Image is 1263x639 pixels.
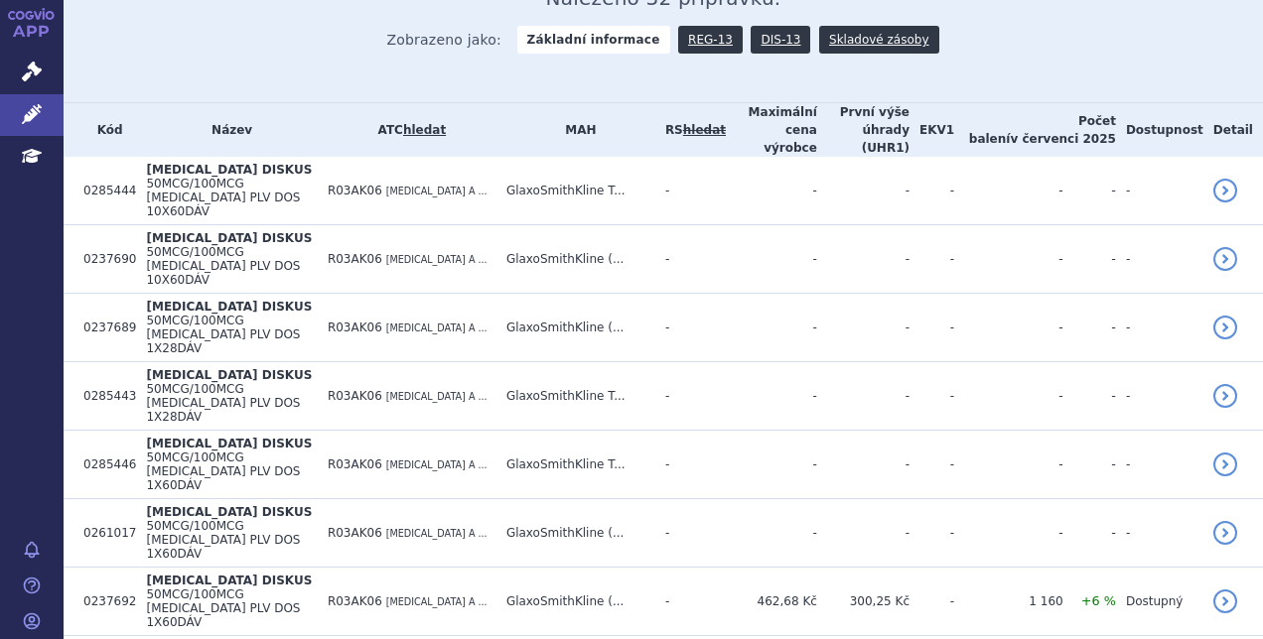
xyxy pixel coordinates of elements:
td: - [954,362,1063,431]
span: v červenci 2025 [1010,132,1115,146]
span: [MEDICAL_DATA] A ... [386,391,488,402]
span: 50MCG/100MCG [MEDICAL_DATA] PLV DOS 1X60DÁV [146,587,300,629]
td: - [1116,157,1203,225]
span: [MEDICAL_DATA] A ... [386,322,488,333]
td: - [726,294,817,362]
span: [MEDICAL_DATA] DISKUS [146,574,312,587]
td: - [1116,499,1203,568]
span: 50MCG/100MCG [MEDICAL_DATA] PLV DOS 10X60DÁV [146,177,300,218]
td: 462,68 Kč [726,568,817,636]
th: Maximální cena výrobce [726,103,817,157]
span: 50MCG/100MCG [MEDICAL_DATA] PLV DOS 1X28DÁV [146,382,300,424]
td: - [817,157,910,225]
td: 0237692 [73,568,136,636]
td: - [1063,362,1116,431]
span: [MEDICAL_DATA] DISKUS [146,300,312,314]
span: R03AK06 [328,457,382,471]
span: [MEDICAL_DATA] A ... [386,528,488,539]
td: - [655,568,726,636]
td: - [817,362,910,431]
span: 50MCG/100MCG [MEDICAL_DATA] PLV DOS 1X60DÁV [146,519,300,561]
td: - [1116,294,1203,362]
td: 300,25 Kč [817,568,910,636]
span: R03AK06 [328,594,382,608]
span: [MEDICAL_DATA] DISKUS [146,505,312,519]
td: - [910,568,954,636]
td: - [910,362,954,431]
span: 50MCG/100MCG [MEDICAL_DATA] PLV DOS 10X60DÁV [146,245,300,287]
td: GlaxoSmithKline (... [496,225,655,294]
a: detail [1213,316,1237,339]
td: - [1063,294,1116,362]
td: 0285444 [73,157,136,225]
span: 50MCG/100MCG [MEDICAL_DATA] PLV DOS 1X28DÁV [146,314,300,355]
strong: Základní informace [517,26,670,54]
span: 50MCG/100MCG [MEDICAL_DATA] PLV DOS 1X60DÁV [146,450,300,492]
td: - [726,431,817,499]
td: - [954,431,1063,499]
td: - [1063,499,1116,568]
th: Detail [1203,103,1263,157]
td: GlaxoSmithKline T... [496,431,655,499]
td: - [954,157,1063,225]
td: 0237690 [73,225,136,294]
span: [MEDICAL_DATA] DISKUS [146,163,312,177]
td: - [910,431,954,499]
a: detail [1213,521,1237,545]
th: Dostupnost [1116,103,1203,157]
td: - [1063,431,1116,499]
td: - [817,294,910,362]
span: R03AK06 [328,184,382,197]
td: - [726,157,817,225]
td: - [817,225,910,294]
span: R03AK06 [328,320,382,334]
td: GlaxoSmithKline T... [496,362,655,431]
th: RS [655,103,726,157]
td: - [954,225,1063,294]
td: - [1063,225,1116,294]
td: GlaxoSmithKline T... [496,157,655,225]
td: - [655,225,726,294]
a: Skladové zásoby [819,26,938,54]
td: 0261017 [73,499,136,568]
span: R03AK06 [328,389,382,403]
td: 0285446 [73,431,136,499]
td: - [1116,431,1203,499]
td: - [1063,157,1116,225]
a: hledat [403,123,446,137]
td: GlaxoSmithKline (... [496,568,655,636]
td: - [910,157,954,225]
td: - [1116,362,1203,431]
th: Kód [73,103,136,157]
a: DIS-13 [751,26,810,54]
th: ATC [318,103,496,157]
th: EKV1 [910,103,954,157]
th: MAH [496,103,655,157]
td: - [817,499,910,568]
a: detail [1213,452,1237,476]
span: +6 % [1081,593,1116,608]
td: 0285443 [73,362,136,431]
span: [MEDICAL_DATA] DISKUS [146,368,312,382]
span: [MEDICAL_DATA] A ... [386,459,488,470]
td: - [954,499,1063,568]
td: - [655,157,726,225]
th: První výše úhrady (UHR1) [817,103,910,157]
td: - [910,294,954,362]
td: - [726,225,817,294]
a: detail [1213,179,1237,202]
span: [MEDICAL_DATA] A ... [386,596,488,607]
span: R03AK06 [328,526,382,540]
td: - [655,362,726,431]
a: detail [1213,589,1237,613]
td: - [817,431,910,499]
del: hledat [683,123,726,137]
td: - [954,294,1063,362]
span: [MEDICAL_DATA] A ... [386,186,488,196]
td: 1 160 [954,568,1063,636]
td: Dostupný [1116,568,1203,636]
span: [MEDICAL_DATA] DISKUS [146,437,312,450]
td: - [655,294,726,362]
a: vyhledávání neobsahuje žádnou platnou referenční skupinu [683,123,726,137]
td: - [726,362,817,431]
